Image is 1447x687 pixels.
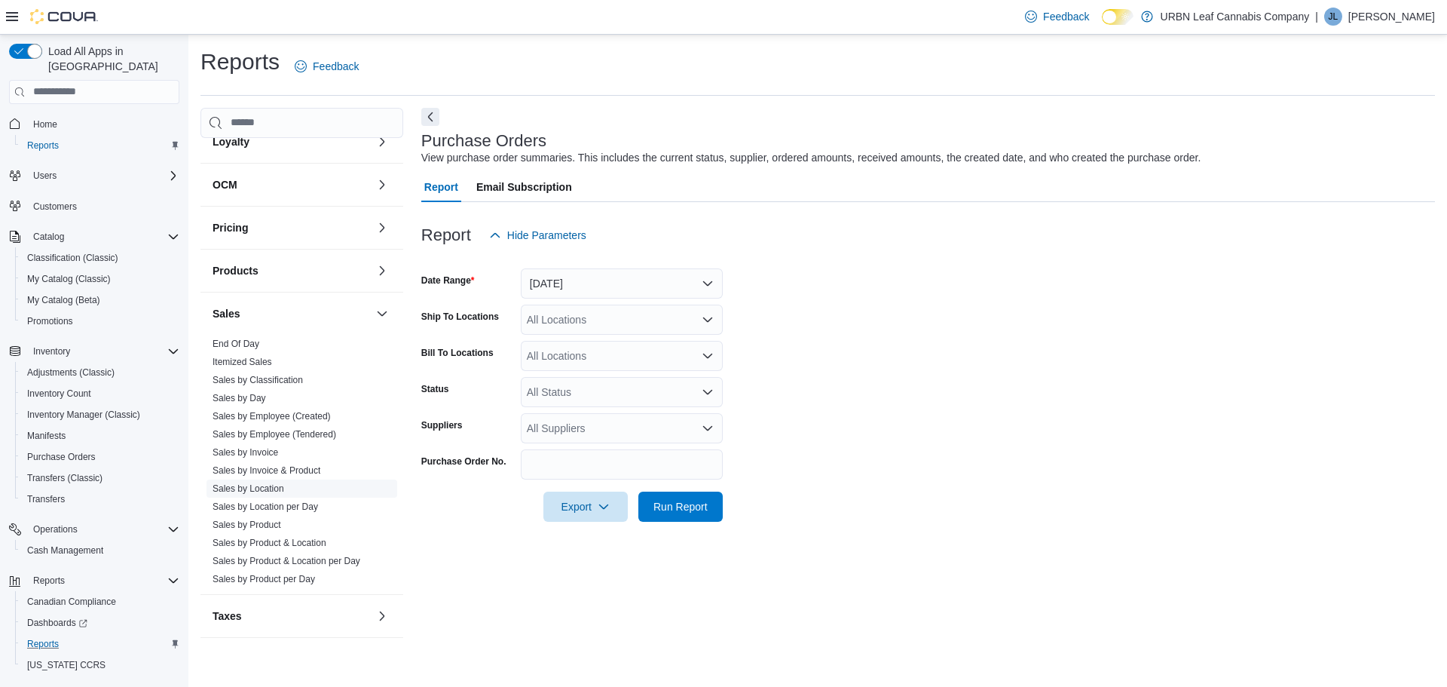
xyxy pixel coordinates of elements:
a: Promotions [21,312,79,330]
a: Dashboards [15,612,185,633]
a: [US_STATE] CCRS [21,656,112,674]
span: Inventory [33,345,70,357]
button: OCM [213,177,370,192]
button: Reports [3,570,185,591]
p: URBN Leaf Cannabis Company [1161,8,1310,26]
span: Sales by Employee (Created) [213,410,331,422]
a: Sales by Product [213,520,281,530]
span: Cash Management [21,541,179,560]
p: | [1315,8,1318,26]
button: Adjustments (Classic) [15,362,185,383]
span: Classification (Classic) [27,252,118,264]
span: Sales by Location [213,483,284,495]
div: Sales [200,335,403,594]
input: Dark Mode [1102,9,1133,25]
a: Inventory Manager (Classic) [21,406,146,424]
button: My Catalog (Beta) [15,290,185,311]
button: Inventory Count [15,383,185,404]
span: My Catalog (Classic) [21,270,179,288]
span: Catalog [33,231,64,243]
span: Sales by Employee (Tendered) [213,428,336,440]
a: Sales by Invoice & Product [213,465,320,476]
button: Pricing [373,219,391,237]
span: Washington CCRS [21,656,179,674]
button: Inventory [3,341,185,362]
h3: Report [421,226,471,244]
span: My Catalog (Beta) [21,291,179,309]
h3: Loyalty [213,134,249,149]
button: Open list of options [702,350,714,362]
span: Reports [27,638,59,650]
button: Sales [373,305,391,323]
a: End Of Day [213,339,259,349]
button: Home [3,113,185,135]
span: Hide Parameters [507,228,586,243]
span: Inventory Count [27,388,91,400]
span: Feedback [313,59,359,74]
a: Itemized Sales [213,357,272,367]
button: Transfers (Classic) [15,468,185,489]
span: Customers [33,201,77,213]
label: Date Range [421,274,475,287]
button: Transfers [15,489,185,510]
span: Report [424,172,458,202]
span: Sales by Product & Location per Day [213,555,360,567]
span: Transfers (Classic) [21,469,179,487]
span: Email Subscription [476,172,572,202]
span: Sales by Classification [213,374,303,386]
button: Cash Management [15,540,185,561]
span: Adjustments (Classic) [27,367,115,379]
span: Operations [33,523,78,535]
span: Cash Management [27,544,103,557]
span: Purchase Orders [27,451,96,463]
button: Export [543,492,628,522]
span: Feedback [1043,9,1089,24]
label: Bill To Locations [421,347,494,359]
a: Cash Management [21,541,109,560]
span: Reports [33,575,65,587]
a: Reports [21,136,65,155]
label: Status [421,383,449,395]
button: Run Report [638,492,723,522]
button: Taxes [373,607,391,625]
span: Home [27,115,179,133]
h3: Pricing [213,220,248,235]
span: Dark Mode [1102,25,1103,26]
a: Sales by Employee (Tendered) [213,429,336,440]
a: Customers [27,198,83,216]
div: View purchase order summaries. This includes the current status, supplier, ordered amounts, recei... [421,150,1201,166]
a: Sales by Location per Day [213,501,318,512]
button: Reports [15,633,185,655]
span: Run Report [653,499,708,514]
span: Reports [27,140,59,152]
button: Reports [15,135,185,156]
button: OCM [373,176,391,194]
p: [PERSON_NAME] [1348,8,1435,26]
a: Transfers [21,490,71,508]
span: Classification (Classic) [21,249,179,267]
span: Transfers (Classic) [27,472,102,484]
a: Reports [21,635,65,653]
span: Manifests [21,427,179,445]
button: Inventory Manager (Classic) [15,404,185,425]
span: Reports [21,136,179,155]
button: Catalog [27,228,70,246]
span: Purchase Orders [21,448,179,466]
a: Inventory Count [21,385,97,403]
span: Canadian Compliance [21,593,179,611]
a: Transfers (Classic) [21,469,109,487]
a: Sales by Location [213,483,284,494]
span: Catalog [27,228,179,246]
span: Load All Apps in [GEOGRAPHIC_DATA] [42,44,179,74]
a: My Catalog (Beta) [21,291,106,309]
button: Inventory [27,342,76,360]
button: Operations [3,519,185,540]
span: JL [1329,8,1338,26]
h3: Sales [213,306,240,321]
span: Users [33,170,57,182]
button: Users [27,167,63,185]
button: Products [373,262,391,280]
button: Pricing [213,220,370,235]
span: Dashboards [21,614,179,632]
button: Open list of options [702,314,714,326]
